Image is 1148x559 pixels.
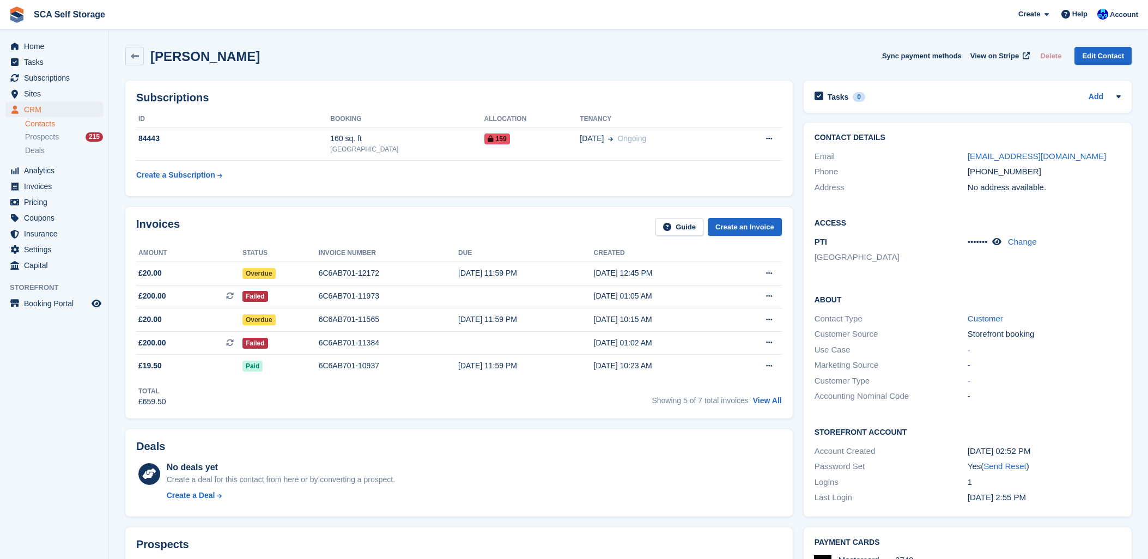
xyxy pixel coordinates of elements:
[136,92,782,104] h2: Subscriptions
[968,375,1121,387] div: -
[815,217,1121,228] h2: Access
[330,111,484,128] th: Booking
[594,314,730,325] div: [DATE] 10:15 AM
[5,102,103,117] a: menu
[167,461,395,474] div: No deals yet
[5,70,103,86] a: menu
[5,179,103,194] a: menu
[484,133,510,144] span: 159
[319,290,458,302] div: 6C6AB701-11973
[242,291,268,302] span: Failed
[10,282,108,293] span: Storefront
[458,360,594,372] div: [DATE] 11:59 PM
[617,134,646,143] span: Ongoing
[29,5,110,23] a: SCA Self Storage
[167,474,395,485] div: Create a deal for this contact from here or by converting a prospect.
[136,245,242,262] th: Amount
[1074,47,1132,65] a: Edit Contact
[5,39,103,54] a: menu
[580,133,604,144] span: [DATE]
[136,218,180,236] h2: Invoices
[968,151,1106,161] a: [EMAIL_ADDRESS][DOMAIN_NAME]
[815,181,968,194] div: Address
[25,145,45,156] span: Deals
[815,328,968,341] div: Customer Source
[968,328,1121,341] div: Storefront booking
[968,460,1121,473] div: Yes
[90,297,103,310] a: Preview store
[24,163,89,178] span: Analytics
[458,245,594,262] th: Due
[815,133,1121,142] h2: Contact Details
[655,218,703,236] a: Guide
[1097,9,1108,20] img: Kelly Neesham
[968,359,1121,372] div: -
[24,39,89,54] span: Home
[24,54,89,70] span: Tasks
[1008,237,1037,246] a: Change
[136,169,215,181] div: Create a Subscription
[242,361,263,372] span: Paid
[594,290,730,302] div: [DATE] 01:05 AM
[815,375,968,387] div: Customer Type
[138,314,162,325] span: £20.00
[983,461,1026,471] a: Send Reset
[319,245,458,262] th: Invoice number
[1110,9,1138,20] span: Account
[968,181,1121,194] div: No address available.
[167,490,215,501] div: Create a Deal
[968,314,1003,323] a: Customer
[968,476,1121,489] div: 1
[136,440,165,453] h2: Deals
[815,476,968,489] div: Logins
[484,111,580,128] th: Allocation
[24,195,89,210] span: Pricing
[24,258,89,273] span: Capital
[815,460,968,473] div: Password Set
[25,145,103,156] a: Deals
[138,290,166,302] span: £200.00
[1072,9,1088,20] span: Help
[815,237,827,246] span: PTI
[319,337,458,349] div: 6C6AB701-11384
[24,102,89,117] span: CRM
[815,150,968,163] div: Email
[24,70,89,86] span: Subscriptions
[319,314,458,325] div: 6C6AB701-11565
[594,337,730,349] div: [DATE] 01:02 AM
[815,313,968,325] div: Contact Type
[150,49,260,64] h2: [PERSON_NAME]
[815,251,968,264] li: [GEOGRAPHIC_DATA]
[25,131,103,143] a: Prospects 215
[815,166,968,178] div: Phone
[136,111,330,128] th: ID
[815,445,968,458] div: Account Created
[1089,91,1103,104] a: Add
[594,245,730,262] th: Created
[815,359,968,372] div: Marketing Source
[968,493,1026,502] time: 2025-05-04 13:55:49 UTC
[458,268,594,279] div: [DATE] 11:59 PM
[1036,47,1066,65] button: Delete
[24,210,89,226] span: Coupons
[968,344,1121,356] div: -
[753,396,782,405] a: View All
[86,132,103,142] div: 215
[138,386,166,396] div: Total
[25,119,103,129] a: Contacts
[24,86,89,101] span: Sites
[594,268,730,279] div: [DATE] 12:45 PM
[136,133,330,144] div: 84443
[24,226,89,241] span: Insurance
[5,54,103,70] a: menu
[458,314,594,325] div: [DATE] 11:59 PM
[828,92,849,102] h2: Tasks
[138,337,166,349] span: £200.00
[242,338,268,349] span: Failed
[708,218,782,236] a: Create an Invoice
[981,461,1029,471] span: ( )
[652,396,748,405] span: Showing 5 of 7 total invoices
[968,166,1121,178] div: [PHONE_NUMBER]
[136,538,189,551] h2: Prospects
[25,132,59,142] span: Prospects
